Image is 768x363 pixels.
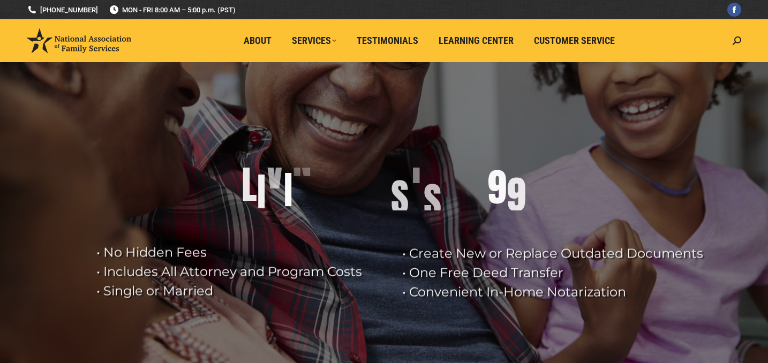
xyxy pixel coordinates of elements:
div: 9 [487,166,507,209]
rs-layer: • No Hidden Fees • Includes All Attorney and Program Costs • Single or Married [96,243,389,300]
span: About [244,35,272,47]
div: V [266,151,284,194]
a: Facebook page opens in new window [727,3,741,17]
div: 9 [507,173,526,216]
div: L [242,163,257,206]
span: Services [292,35,336,47]
rs-layer: • Create New or Replace Outdated Documents • One Free Deed Transfer • Convenient In-Home Notariza... [402,244,713,301]
a: [PHONE_NUMBER] [27,5,98,15]
a: Customer Service [526,31,622,51]
div: T [340,130,355,172]
span: Learning Center [439,35,514,47]
a: About [236,31,279,51]
a: Testimonials [349,31,426,51]
div: S [424,180,441,223]
div: S [391,176,409,219]
span: Customer Service [534,35,615,47]
a: Learning Center [431,31,521,51]
div: I [284,169,292,211]
div: I [257,170,266,213]
span: MON - FRI 8:00 AM – 5:00 p.m. (PST) [109,5,236,15]
div: N [292,139,312,182]
span: Testimonials [357,35,418,47]
img: National Association of Family Services [27,28,131,53]
div: T [409,146,424,188]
